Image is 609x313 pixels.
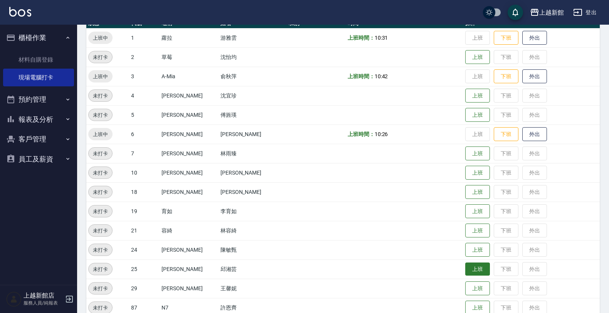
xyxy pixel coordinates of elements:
td: [PERSON_NAME] [160,86,219,105]
td: 草莓 [160,47,219,67]
span: 未打卡 [89,150,112,158]
img: Person [6,291,22,307]
td: [PERSON_NAME] [219,125,287,144]
td: [PERSON_NAME] [160,125,219,144]
td: 俞秋萍 [219,67,287,86]
b: 上班時間： [348,73,375,79]
span: 未打卡 [89,227,112,235]
p: 服務人員/純報表 [24,300,63,306]
span: 未打卡 [89,304,112,312]
button: 外出 [522,127,547,141]
td: 10 [129,163,160,182]
span: 上班中 [88,34,113,42]
button: 上班 [465,263,490,276]
button: 上班 [465,185,490,199]
td: 24 [129,240,160,259]
td: 傅旌瑛 [219,105,287,125]
td: [PERSON_NAME] [160,105,219,125]
td: 沈怡均 [219,47,287,67]
td: 李育如 [219,202,287,221]
button: save [508,5,523,20]
span: 10:26 [375,131,388,137]
button: 下班 [494,69,518,84]
td: A-Mia [160,67,219,86]
span: 10:31 [375,35,388,41]
td: [PERSON_NAME] [160,279,219,298]
td: 6 [129,125,160,144]
td: 3 [129,67,160,86]
td: [PERSON_NAME] [160,163,219,182]
button: 上班 [465,166,490,180]
td: 25 [129,259,160,279]
button: 報表及分析 [3,109,74,130]
td: [PERSON_NAME] [219,182,287,202]
td: 陳敏甄 [219,240,287,259]
span: 未打卡 [89,169,112,177]
button: 上班 [465,50,490,64]
td: 沈宜珍 [219,86,287,105]
h5: 上越新館店 [24,292,63,300]
button: 上班 [465,224,490,238]
td: 邱湘芸 [219,259,287,279]
td: [PERSON_NAME] [160,259,219,279]
button: 客戶管理 [3,129,74,149]
div: 上越新館 [539,8,564,17]
span: 未打卡 [89,284,112,293]
td: 2 [129,47,160,67]
b: 上班時間： [348,35,375,41]
span: 未打卡 [89,207,112,215]
button: 上班 [465,243,490,257]
span: 上班中 [88,130,113,138]
td: [PERSON_NAME] [160,182,219,202]
span: 未打卡 [89,246,112,254]
button: 下班 [494,127,518,141]
td: 19 [129,202,160,221]
button: 外出 [522,69,547,84]
button: 櫃檯作業 [3,28,74,48]
button: 下班 [494,31,518,45]
span: 未打卡 [89,111,112,119]
td: [PERSON_NAME] [160,240,219,259]
button: 上越新館 [527,5,567,20]
img: Logo [9,7,31,17]
td: 林雨臻 [219,144,287,163]
span: 未打卡 [89,53,112,61]
td: 5 [129,105,160,125]
button: 上班 [465,108,490,122]
span: 未打卡 [89,265,112,273]
td: 21 [129,221,160,240]
a: 材料自購登錄 [3,51,74,69]
td: 7 [129,144,160,163]
td: 1 [129,28,160,47]
span: 未打卡 [89,92,112,100]
td: 育如 [160,202,219,221]
td: 容綺 [160,221,219,240]
td: 蘿拉 [160,28,219,47]
td: 林容綺 [219,221,287,240]
td: 29 [129,279,160,298]
span: 10:42 [375,73,388,79]
td: [PERSON_NAME] [160,144,219,163]
a: 現場電腦打卡 [3,69,74,86]
button: 上班 [465,281,490,296]
button: 上班 [465,204,490,219]
td: 王馨妮 [219,279,287,298]
span: 未打卡 [89,188,112,196]
td: 4 [129,86,160,105]
button: 上班 [465,89,490,103]
button: 上班 [465,146,490,161]
button: 外出 [522,31,547,45]
button: 預約管理 [3,89,74,109]
td: 18 [129,182,160,202]
td: [PERSON_NAME] [219,163,287,182]
span: 上班中 [88,72,113,81]
b: 上班時間： [348,131,375,137]
td: 游雅雲 [219,28,287,47]
button: 登出 [570,5,600,20]
button: 員工及薪資 [3,149,74,169]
